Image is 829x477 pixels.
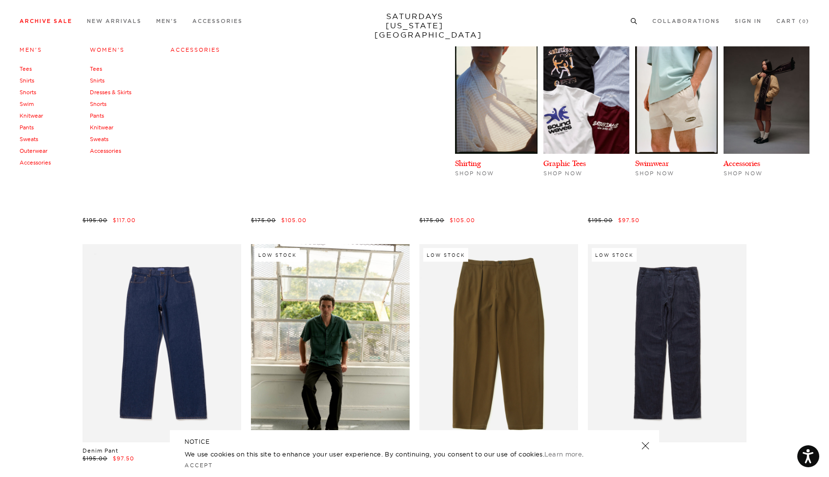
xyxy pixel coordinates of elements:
a: Women's [90,46,124,53]
span: $105.00 [281,217,307,224]
a: Accessories [20,159,51,166]
a: Shorts [20,89,36,96]
a: SATURDAYS[US_STATE][GEOGRAPHIC_DATA] [374,12,455,40]
a: Tees [90,65,102,72]
a: Men's [156,19,178,24]
a: Graphic Tees [543,159,586,168]
a: Accessories [170,46,220,53]
span: $105.00 [450,217,475,224]
a: Knitwear [20,112,43,119]
a: Swim [20,101,34,107]
a: Accessories [724,159,760,168]
a: New Arrivals [87,19,142,24]
a: Learn more [544,450,582,458]
a: Cart (0) [776,19,809,24]
span: $97.50 [113,455,134,462]
a: Pants [20,124,34,131]
a: Dresses & Skirts [90,89,131,96]
a: Shirts [20,77,34,84]
span: $97.50 [618,217,640,224]
a: Accessories [90,147,121,154]
a: Knitwear [90,124,113,131]
span: $175.00 [419,217,444,224]
h5: NOTICE [185,437,644,446]
span: $195.00 [83,217,107,224]
div: Low Stock [592,248,637,262]
a: Archive Sale [20,19,72,24]
a: Accessories [192,19,243,24]
a: Men's [20,46,42,53]
a: Denim Pant [83,447,118,454]
a: Pants [90,112,104,119]
small: 0 [802,20,806,24]
span: $195.00 [588,217,613,224]
a: Sweats [90,136,108,143]
div: Low Stock [423,248,468,262]
a: Swimwear [635,159,669,168]
a: Accept [185,462,213,469]
a: Shorts [90,101,106,107]
a: Tees [20,65,32,72]
a: Sign In [735,19,762,24]
a: Outerwear [20,147,47,154]
div: Low Stock [255,248,300,262]
a: Sweats [20,136,38,143]
span: $175.00 [251,217,276,224]
span: $117.00 [113,217,136,224]
a: Shirting [455,159,481,168]
a: Collaborations [652,19,720,24]
span: $195.00 [83,455,107,462]
a: Shirts [90,77,104,84]
p: We use cookies on this site to enhance your user experience. By continuing, you consent to our us... [185,449,610,459]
